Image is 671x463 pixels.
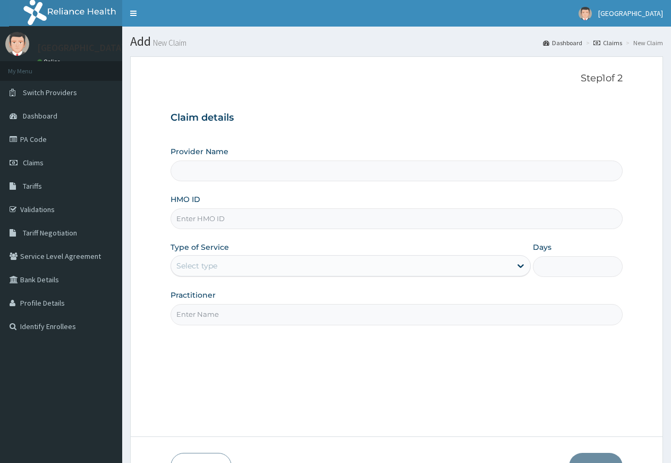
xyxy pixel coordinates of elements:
small: New Claim [151,39,186,47]
span: Tariff Negotiation [23,228,77,238]
p: [GEOGRAPHIC_DATA] [37,43,125,53]
a: Online [37,58,63,65]
label: Type of Service [171,242,229,252]
label: Provider Name [171,146,228,157]
a: Dashboard [543,38,582,47]
input: Enter HMO ID [171,208,623,229]
div: Select type [176,260,217,271]
label: Practitioner [171,290,216,300]
span: Claims [23,158,44,167]
h1: Add [130,35,663,48]
p: Step 1 of 2 [171,73,623,85]
span: Tariffs [23,181,42,191]
span: Switch Providers [23,88,77,97]
img: User Image [5,32,29,56]
a: Claims [593,38,622,47]
input: Enter Name [171,304,623,325]
span: [GEOGRAPHIC_DATA] [598,9,663,18]
li: New Claim [623,38,663,47]
span: Dashboard [23,111,57,121]
img: User Image [579,7,592,20]
h3: Claim details [171,112,623,124]
label: HMO ID [171,194,200,205]
label: Days [533,242,551,252]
